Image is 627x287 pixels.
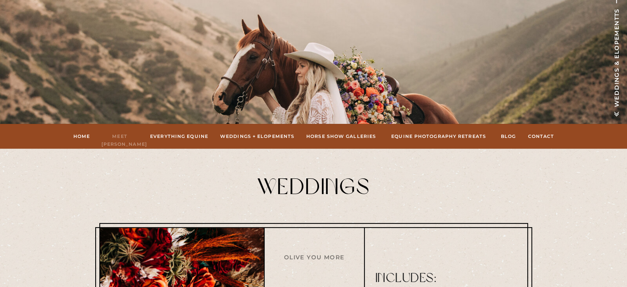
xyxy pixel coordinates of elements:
a: Olive You More [275,253,354,261]
p: Includes: [376,272,519,282]
a: Weddings + Elopements [220,133,295,140]
h1: Weddings & Elopementts [612,6,621,107]
a: Meet [PERSON_NAME] [101,133,139,140]
a: Everything Equine [149,133,209,140]
a: Blog [500,133,517,140]
a: hORSE sHOW gALLERIES [305,133,378,140]
h2: Weddings [112,176,516,196]
a: Contact [528,133,555,140]
a: Home [73,133,91,140]
a: Equine Photography Retreats [388,133,489,140]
